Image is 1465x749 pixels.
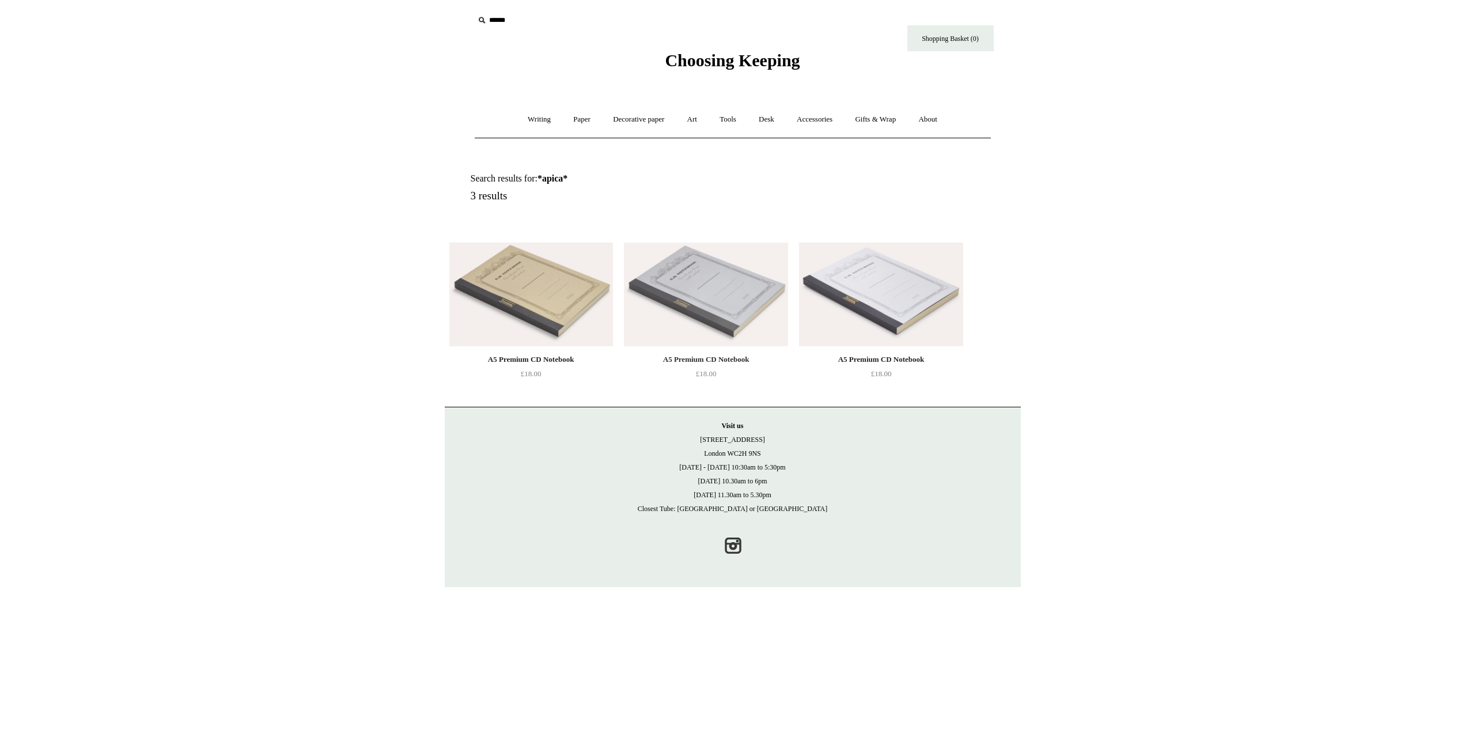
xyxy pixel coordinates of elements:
[452,353,610,366] div: A5 Premium CD Notebook
[471,190,746,203] h5: 3 results
[603,104,675,135] a: Decorative paper
[471,173,746,184] h1: Search results for:
[696,369,717,378] span: £18.00
[802,353,960,366] div: A5 Premium CD Notebook
[624,243,788,346] img: A5 Premium CD Notebook
[624,353,788,400] a: A5 Premium CD Notebook £18.00
[627,353,785,366] div: A5 Premium CD Notebook
[677,104,707,135] a: Art
[799,353,963,400] a: A5 Premium CD Notebook £18.00
[449,243,613,346] img: A5 Premium CD Notebook
[456,419,1009,516] p: [STREET_ADDRESS] London WC2H 9NS [DATE] - [DATE] 10:30am to 5:30pm [DATE] 10.30am to 6pm [DATE] 1...
[517,104,561,135] a: Writing
[786,104,843,135] a: Accessories
[908,104,948,135] a: About
[845,104,906,135] a: Gifts & Wrap
[907,25,994,51] a: Shopping Basket (0)
[521,369,542,378] span: £18.00
[709,104,747,135] a: Tools
[871,369,892,378] span: £18.00
[665,60,800,68] a: Choosing Keeping
[799,243,963,346] a: A5 Premium CD Notebook A5 Premium CD Notebook
[665,51,800,70] span: Choosing Keeping
[722,422,744,430] strong: Visit us
[624,243,788,346] a: A5 Premium CD Notebook A5 Premium CD Notebook
[449,353,613,400] a: A5 Premium CD Notebook £18.00
[799,243,963,346] img: A5 Premium CD Notebook
[449,243,613,346] a: A5 Premium CD Notebook A5 Premium CD Notebook
[563,104,601,135] a: Paper
[748,104,785,135] a: Desk
[720,533,745,558] a: Instagram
